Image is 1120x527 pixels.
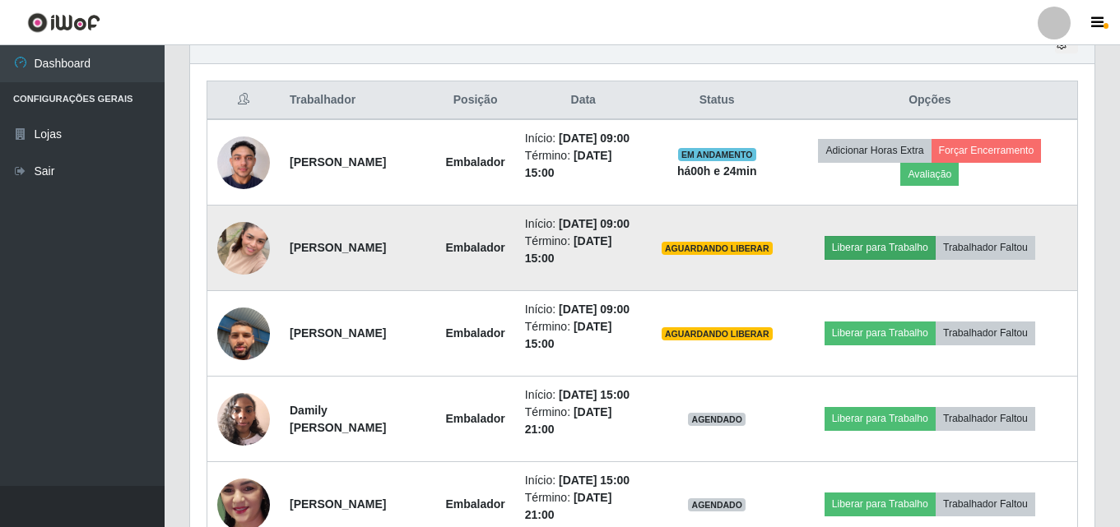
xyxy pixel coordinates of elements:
img: CoreUI Logo [27,12,100,33]
strong: Damily [PERSON_NAME] [290,404,386,434]
strong: [PERSON_NAME] [290,497,386,511]
strong: Embalador [445,497,504,511]
time: [DATE] 15:00 [559,474,630,487]
th: Posição [435,81,514,120]
button: Liberar para Trabalho [825,407,936,430]
time: [DATE] 09:00 [559,303,630,316]
span: AGUARDANDO LIBERAR [662,242,773,255]
img: 1667492486696.jpeg [217,384,270,454]
button: Liberar para Trabalho [825,236,936,259]
li: Término: [525,489,642,524]
img: 1753525532646.jpeg [217,201,270,295]
li: Início: [525,130,642,147]
li: Término: [525,147,642,182]
button: Liberar para Trabalho [825,321,936,344]
strong: Embalador [445,412,504,425]
strong: [PERSON_NAME] [290,326,386,340]
time: [DATE] 09:00 [559,217,630,230]
strong: [PERSON_NAME] [290,241,386,254]
button: Avaliação [900,163,959,186]
li: Início: [525,472,642,489]
span: AGUARDANDO LIBERAR [662,327,773,340]
th: Data [515,81,652,120]
button: Liberar para Trabalho [825,492,936,515]
button: Trabalhador Faltou [936,236,1035,259]
th: Status [652,81,783,120]
li: Término: [525,233,642,267]
li: Início: [525,386,642,404]
time: [DATE] 15:00 [559,388,630,401]
img: 1754834692100.jpeg [217,127,270,197]
span: EM ANDAMENTO [678,148,756,161]
strong: há 00 h e 24 min [677,164,757,178]
button: Trabalhador Faltou [936,407,1035,430]
th: Opções [783,81,1078,120]
img: 1752607957253.jpeg [217,287,270,381]
li: Término: [525,404,642,438]
li: Término: [525,318,642,353]
th: Trabalhador [280,81,435,120]
time: [DATE] 09:00 [559,132,630,145]
span: AGENDADO [688,498,746,511]
span: AGENDADO [688,413,746,426]
button: Forçar Encerramento [932,139,1042,162]
button: Adicionar Horas Extra [818,139,931,162]
strong: Embalador [445,241,504,254]
strong: Embalador [445,155,504,169]
li: Início: [525,215,642,233]
li: Início: [525,301,642,318]
strong: Embalador [445,326,504,340]
button: Trabalhador Faltou [936,321,1035,344]
strong: [PERSON_NAME] [290,155,386,169]
button: Trabalhador Faltou [936,492,1035,515]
